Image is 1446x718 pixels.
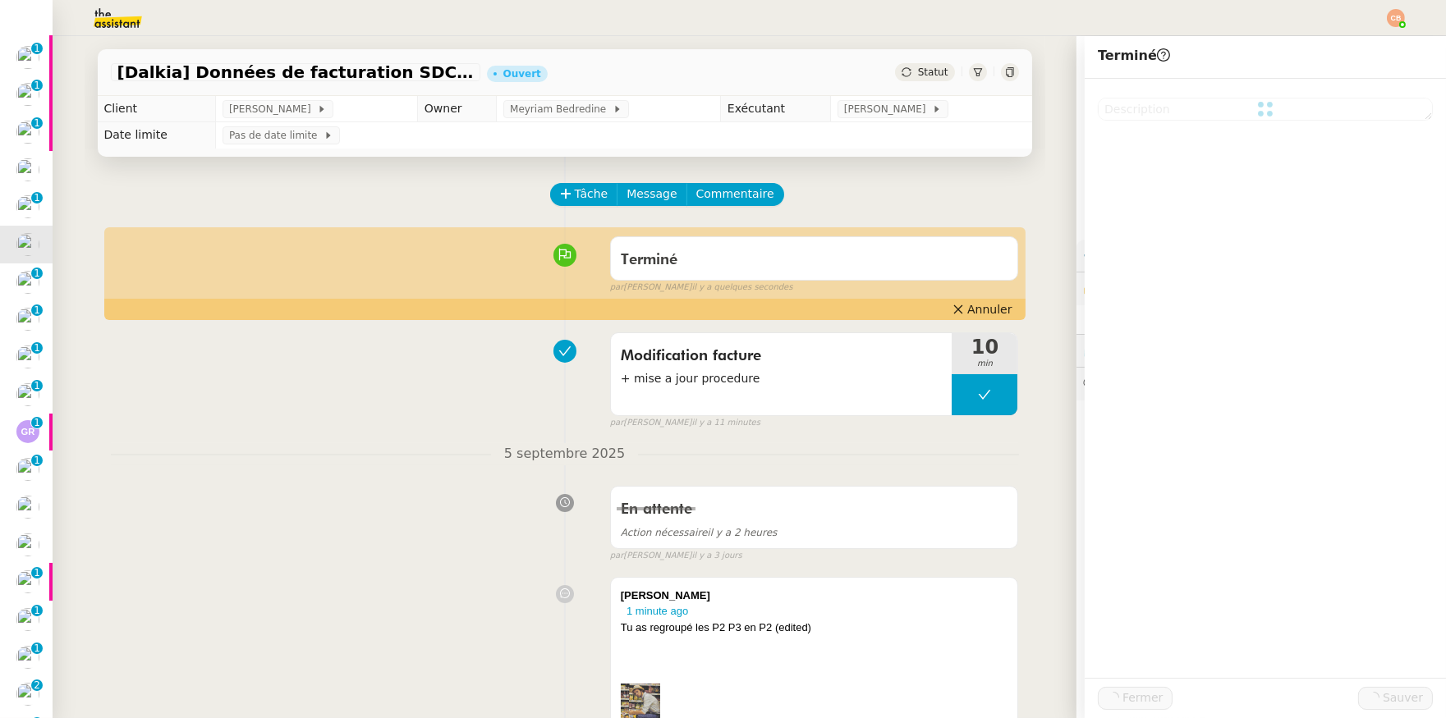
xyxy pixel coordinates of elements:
[610,281,624,295] span: par
[621,502,692,517] span: En attente
[16,83,39,106] img: users%2FDBF5gIzOT6MfpzgDQC7eMkIK8iA3%2Favatar%2Fd943ca6c-06ba-4e73-906b-d60e05e423d3
[696,185,774,204] span: Commentaire
[610,549,742,563] small: [PERSON_NAME]
[1083,279,1190,298] span: 🔐
[610,416,624,430] span: par
[952,337,1017,357] span: 10
[503,69,541,79] div: Ouvert
[1076,272,1446,304] div: 🔐Données client
[31,43,43,54] nz-badge-sup: 1
[16,271,39,294] img: users%2FPVo4U3nC6dbZZPS5thQt7kGWk8P2%2Favatar%2F1516997780130.jpeg
[946,300,1018,318] button: Annuler
[621,344,943,368] span: Modification facture
[117,64,474,80] span: [Dalkia] Données de facturation SDC RESIDENCE LE TRIMARAN pour la facture 0001 R WFDKC6 du [DATE]...
[1098,687,1173,710] button: Fermer
[34,268,40,282] p: 1
[34,80,40,94] p: 1
[98,122,216,149] td: Date limite
[31,380,43,391] nz-badge-sup: 1
[1076,240,1446,272] div: ⚙️Procédures
[34,342,40,357] p: 1
[16,158,39,181] img: users%2FHIWaaSoTa5U8ssS5t403NQMyZZE3%2Favatar%2Fa4be050e-05fa-4f28-bbe7-e7e8e4788720
[621,527,778,538] span: il y a 2 heures
[610,416,760,430] small: [PERSON_NAME]
[229,101,317,117] span: [PERSON_NAME]
[16,570,39,593] img: users%2FDRQJg1VWLLcDJFXGkprjvpAEQdz2%2Favatar%2F_NVP8752-recadre.jpg
[31,643,43,654] nz-badge-sup: 1
[617,183,686,206] button: Message
[491,443,638,465] span: 5 septembre 2025
[31,268,43,279] nz-badge-sup: 1
[1387,9,1405,27] img: svg
[1076,335,1446,367] div: ⏲️Tâches 24:07
[610,549,624,563] span: par
[34,455,40,469] p: 1
[34,192,40,207] p: 1
[34,380,40,395] p: 1
[627,185,677,204] span: Message
[16,121,39,144] img: users%2FDBF5gIzOT6MfpzgDQC7eMkIK8iA3%2Favatar%2Fd943ca6c-06ba-4e73-906b-d60e05e423d3
[16,496,39,519] img: users%2FHIWaaSoTa5U8ssS5t403NQMyZZE3%2Favatar%2Fa4be050e-05fa-4f28-bbe7-e7e8e4788720
[34,417,40,432] p: 1
[34,605,40,620] p: 1
[16,233,39,256] img: users%2FHIWaaSoTa5U8ssS5t403NQMyZZE3%2Favatar%2Fa4be050e-05fa-4f28-bbe7-e7e8e4788720
[31,304,43,316] nz-badge-sup: 1
[952,357,1017,371] span: min
[34,679,40,694] p: 2
[1076,368,1446,400] div: 💬Commentaires 3
[34,43,40,57] p: 1
[550,183,618,206] button: Tâche
[16,646,39,669] img: users%2F9mvJqJUvllffspLsQzytnd0Nt4c2%2Favatar%2F82da88e3-d90d-4e39-b37d-dcb7941179ae
[691,549,741,563] span: il y a 3 jours
[31,192,43,204] nz-badge-sup: 1
[31,679,43,691] nz-badge-sup: 2
[31,342,43,354] nz-badge-sup: 1
[417,96,496,122] td: Owner
[691,416,760,430] span: il y a 11 minutes
[16,308,39,331] img: users%2F9mvJqJUvllffspLsQzytnd0Nt4c2%2Favatar%2F82da88e3-d90d-4e39-b37d-dcb7941179ae
[34,304,40,319] p: 1
[229,127,324,144] span: Pas de date limite
[621,620,1008,636] div: Tu as regroupé les P2 P3 en P2 (edited)
[31,605,43,616] nz-badge-sup: 1
[1083,377,1218,390] span: 💬
[621,369,943,388] span: + mise a jour procedure
[31,417,43,428] nz-badge-sup: 1
[34,567,40,582] p: 1
[1098,48,1170,63] span: Terminé
[16,458,39,481] img: users%2FPVo4U3nC6dbZZPS5thQt7kGWk8P2%2Favatar%2F1516997780130.jpeg
[967,301,1012,318] span: Annuler
[1358,687,1433,710] button: Sauver
[621,253,677,268] span: Terminé
[16,383,39,406] img: users%2F9mvJqJUvllffspLsQzytnd0Nt4c2%2Favatar%2F82da88e3-d90d-4e39-b37d-dcb7941179ae
[610,281,793,295] small: [PERSON_NAME]
[31,455,43,466] nz-badge-sup: 1
[34,643,40,657] p: 1
[621,527,708,538] span: Action nécessaire
[844,101,932,117] span: [PERSON_NAME]
[691,281,792,295] span: il y a quelques secondes
[31,117,43,129] nz-badge-sup: 1
[16,420,39,443] img: svg
[16,46,39,69] img: users%2FDBF5gIzOT6MfpzgDQC7eMkIK8iA3%2Favatar%2Fd943ca6c-06ba-4e73-906b-d60e05e423d3
[16,533,39,556] img: users%2F9mvJqJUvllffspLsQzytnd0Nt4c2%2Favatar%2F82da88e3-d90d-4e39-b37d-dcb7941179ae
[16,683,39,706] img: users%2FUWPTPKITw0gpiMilXqRXG5g9gXH3%2Favatar%2F405ab820-17f5-49fd-8f81-080694535f4d
[918,66,948,78] span: Statut
[31,80,43,91] nz-badge-sup: 1
[16,195,39,218] img: users%2F9mvJqJUvllffspLsQzytnd0Nt4c2%2Favatar%2F82da88e3-d90d-4e39-b37d-dcb7941179ae
[98,96,216,122] td: Client
[575,185,608,204] span: Tâche
[16,345,39,368] img: users%2FHIWaaSoTa5U8ssS5t403NQMyZZE3%2Favatar%2Fa4be050e-05fa-4f28-bbe7-e7e8e4788720
[16,608,39,631] img: users%2F9mvJqJUvllffspLsQzytnd0Nt4c2%2Favatar%2F82da88e3-d90d-4e39-b37d-dcb7941179ae
[510,101,613,117] span: Meyriam Bedredine
[621,589,710,601] strong: [PERSON_NAME]
[1083,246,1168,265] span: ⚙️
[34,117,40,132] p: 1
[627,605,688,617] a: 1 minute ago
[720,96,830,122] td: Exécutant
[686,183,784,206] button: Commentaire
[31,567,43,579] nz-badge-sup: 1
[1083,344,1203,357] span: ⏲️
